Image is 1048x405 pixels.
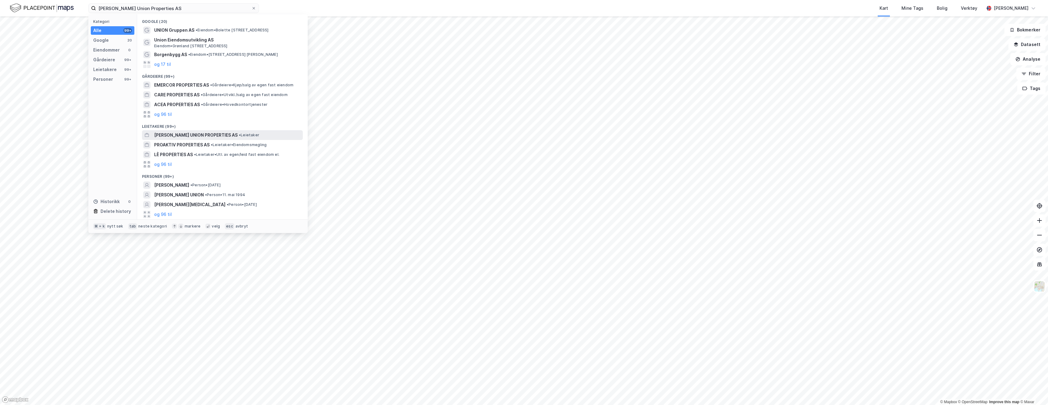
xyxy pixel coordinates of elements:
[239,133,259,138] span: Leietaker
[93,19,134,24] div: Kategori
[239,133,241,137] span: •
[188,52,190,57] span: •
[127,38,132,43] div: 20
[154,211,172,218] button: og 96 til
[154,131,238,139] span: [PERSON_NAME] UNION PROPERTIES AS
[154,61,171,68] button: og 17 til
[154,36,300,44] span: Union Eiendomsutvikling AS
[201,102,267,107] span: Gårdeiere • Hovedkontortjenester
[1004,24,1046,36] button: Bokmerker
[225,223,234,229] div: esc
[989,400,1019,404] a: Improve this map
[93,66,117,73] div: Leietakere
[211,142,267,147] span: Leietaker • Eiendomsmegling
[196,28,197,32] span: •
[154,151,193,158] span: LÈ PROPERTIES AS
[137,119,308,130] div: Leietakere (99+)
[210,83,212,87] span: •
[137,14,308,25] div: Google (20)
[154,111,172,118] button: og 96 til
[154,201,225,208] span: [PERSON_NAME][MEDICAL_DATA]
[93,76,113,83] div: Personer
[227,202,257,207] span: Person • [DATE]
[123,28,132,33] div: 99+
[880,5,888,12] div: Kart
[154,91,200,99] span: CARE PROPERTIES AS
[196,28,269,33] span: Eiendom • Bolette [STREET_ADDRESS]
[93,223,106,229] div: ⌘ + k
[188,52,278,57] span: Eiendom • [STREET_ADDRESS] [PERSON_NAME]
[994,5,1029,12] div: [PERSON_NAME]
[154,181,189,189] span: [PERSON_NAME]
[93,37,109,44] div: Google
[1016,68,1046,80] button: Filter
[937,5,947,12] div: Bolig
[137,69,308,80] div: Gårdeiere (99+)
[194,152,196,157] span: •
[190,183,221,188] span: Person • [DATE]
[211,142,213,147] span: •
[93,46,120,54] div: Eiendommer
[235,224,248,229] div: avbryt
[1008,38,1046,51] button: Datasett
[154,161,172,168] button: og 96 til
[96,4,251,13] input: Søk på adresse, matrikkel, gårdeiere, leietakere eller personer
[201,102,203,107] span: •
[1034,281,1045,292] img: Z
[154,141,210,149] span: PROAKTIV PROPERTIES AS
[2,396,29,403] a: Mapbox homepage
[958,400,988,404] a: OpenStreetMap
[93,198,120,205] div: Historikk
[154,51,187,58] span: Borgenbygg AS
[93,27,101,34] div: Alle
[10,3,74,13] img: logo.f888ab2527a4732fd821a326f86c7f29.svg
[1018,376,1048,405] iframe: Chat Widget
[154,81,209,89] span: EMERCOR PROPERTIES AS
[123,77,132,82] div: 99+
[227,202,228,207] span: •
[940,400,957,404] a: Mapbox
[201,92,203,97] span: •
[1010,53,1046,65] button: Analyse
[961,5,977,12] div: Verktøy
[1018,376,1048,405] div: Kontrollprogram for chat
[205,192,245,197] span: Person • 11. mai 1994
[1017,82,1046,95] button: Tags
[210,83,293,88] span: Gårdeiere • Kjøp/salg av egen fast eiendom
[901,5,923,12] div: Mine Tags
[128,223,137,229] div: tab
[194,152,279,157] span: Leietaker • Utl. av egen/leid fast eiendom el.
[101,208,131,215] div: Delete history
[138,224,167,229] div: neste kategori
[123,67,132,72] div: 99+
[127,48,132,52] div: 0
[185,224,200,229] div: markere
[154,27,194,34] span: UNION Gruppen AS
[201,92,288,97] span: Gårdeiere • Utvikl./salg av egen fast eiendom
[93,56,115,63] div: Gårdeiere
[205,192,207,197] span: •
[127,199,132,204] div: 0
[154,44,228,48] span: Eiendom • Grønland [STREET_ADDRESS]
[190,183,192,187] span: •
[154,191,204,199] span: [PERSON_NAME] UNION
[212,224,220,229] div: velg
[123,57,132,62] div: 99+
[154,101,200,108] span: ACEA PROPERTIES AS
[137,169,308,180] div: Personer (99+)
[107,224,123,229] div: nytt søk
